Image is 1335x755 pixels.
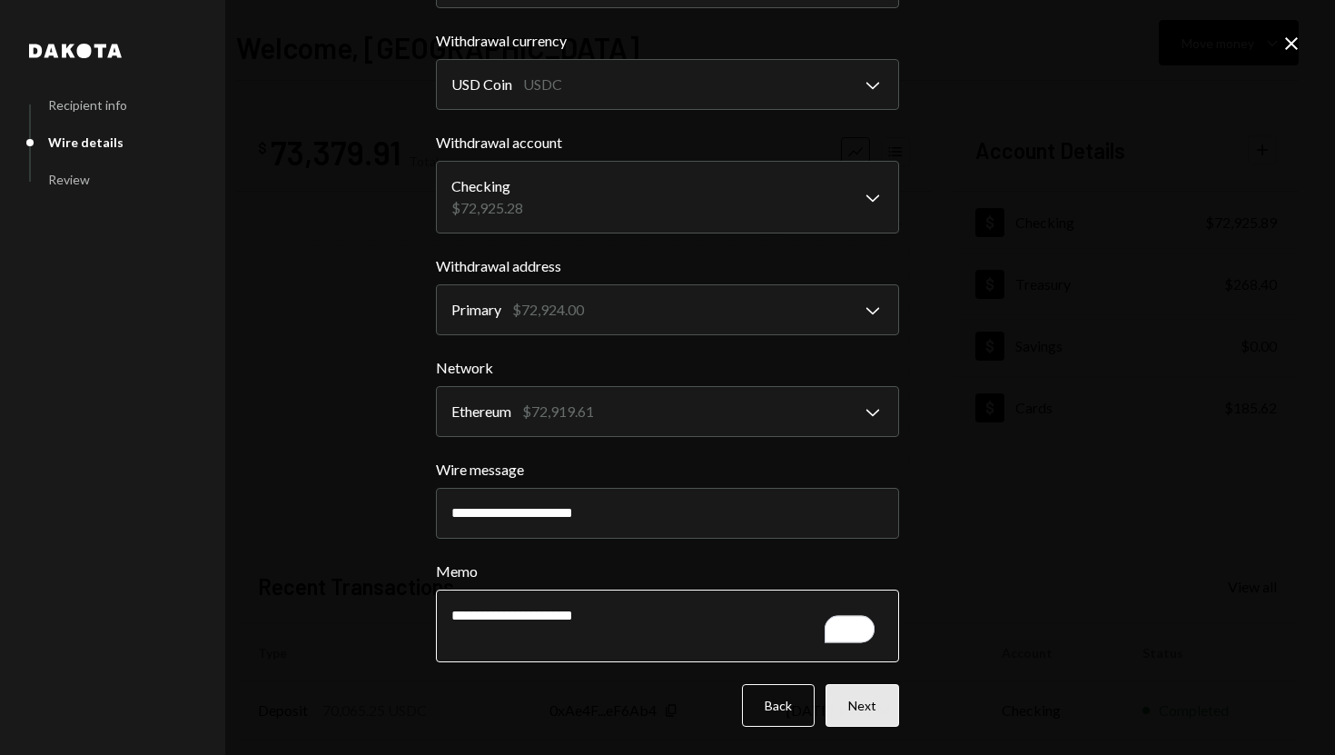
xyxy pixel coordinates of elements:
label: Wire message [436,459,899,481]
div: USDC [523,74,562,95]
div: Review [48,172,90,187]
label: Withdrawal address [436,255,899,277]
button: Withdrawal address [436,284,899,335]
button: Back [742,684,815,727]
label: Memo [436,561,899,582]
button: Withdrawal account [436,161,899,233]
div: $72,924.00 [512,299,584,321]
div: Wire details [48,134,124,150]
label: Withdrawal currency [436,30,899,52]
div: $72,919.61 [522,401,594,422]
button: Network [436,386,899,437]
textarea: To enrich screen reader interactions, please activate Accessibility in Grammarly extension settings [436,590,899,662]
label: Withdrawal account [436,132,899,154]
div: Recipient info [48,97,127,113]
label: Network [436,357,899,379]
button: Next [826,684,899,727]
button: Withdrawal currency [436,59,899,110]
